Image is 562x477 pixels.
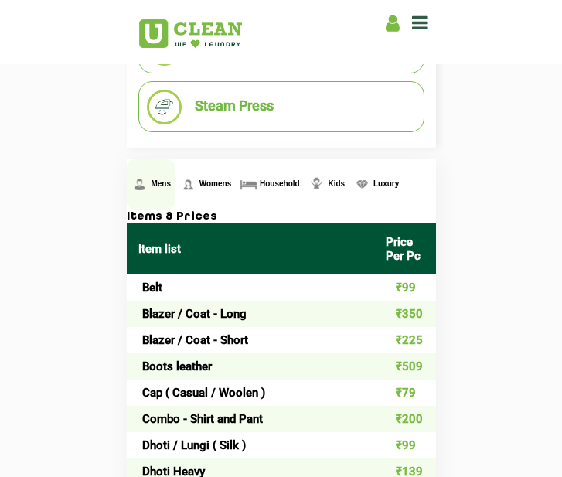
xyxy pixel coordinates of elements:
img: Womens [179,175,198,194]
td: ₹99 [374,274,436,301]
th: Item list [127,223,374,274]
td: Combo - Shirt and Pant [127,406,374,432]
span: Womens [199,179,232,188]
td: ₹509 [374,353,436,380]
span: Luxury [373,179,399,188]
span: Kids [328,179,345,188]
td: Belt [127,274,374,301]
td: ₹200 [374,406,436,432]
td: ₹99 [374,432,436,458]
img: Mens [130,175,149,194]
img: UClean Laundry and Dry Cleaning [139,19,242,48]
img: Steam Press [147,90,182,124]
li: Steam Press [147,90,416,124]
td: ₹350 [374,301,436,327]
td: ₹225 [374,327,436,353]
td: Blazer / Coat - Long [127,301,374,327]
td: Dhoti / Lungi ( Silk ) [127,432,374,458]
span: Household [260,179,300,188]
td: ₹79 [374,380,436,406]
img: Kids [307,175,326,194]
td: Blazer / Coat - Short [127,327,374,353]
td: Boots leather [127,353,374,380]
td: Cap ( Casual / Woolen ) [127,380,374,406]
img: Household [239,175,258,194]
h3: Items & Prices [127,210,436,224]
img: Luxury [353,175,372,194]
span: Mens [151,179,171,188]
th: Price Per Pc [374,223,436,274]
